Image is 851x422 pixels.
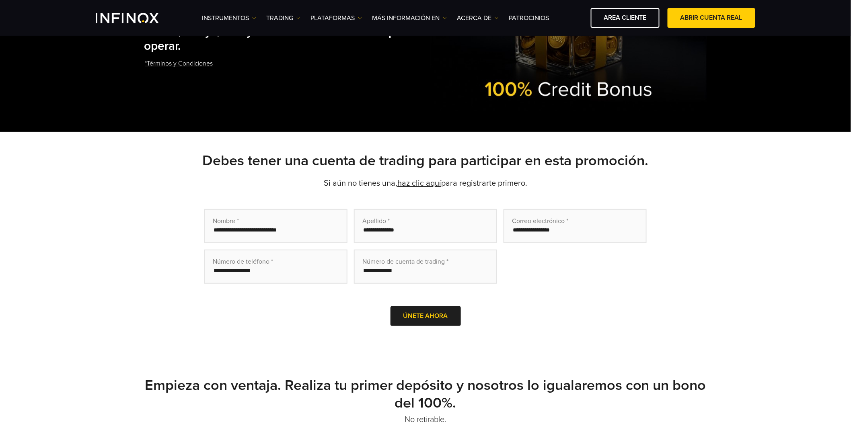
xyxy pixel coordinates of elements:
a: INFINOX Logo [96,13,178,23]
a: TRADING [266,13,300,23]
a: Instrumentos [202,13,256,23]
strong: Empieza con ventaja. Realiza tu primer depósito y nosotros lo igualaremos con un bono del 100%. [145,377,706,412]
a: *Términos y Condiciones [144,54,214,74]
a: Patrocinios [509,13,549,23]
strong: Debes tener una cuenta de trading para participar en esta promoción. [203,152,649,169]
a: ACERCA DE [457,13,499,23]
a: PLATAFORMAS [310,13,362,23]
a: Más información en [372,13,447,23]
p: Si aún no tienes una, para registrarte primero. [144,178,707,189]
a: ABRIR CUENTA REAL [668,8,755,28]
span: Únete ahora [403,312,448,320]
a: haz clic aquí [397,178,441,188]
a: AREA CLIENTE [591,8,660,28]
button: Únete ahora [391,306,461,326]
